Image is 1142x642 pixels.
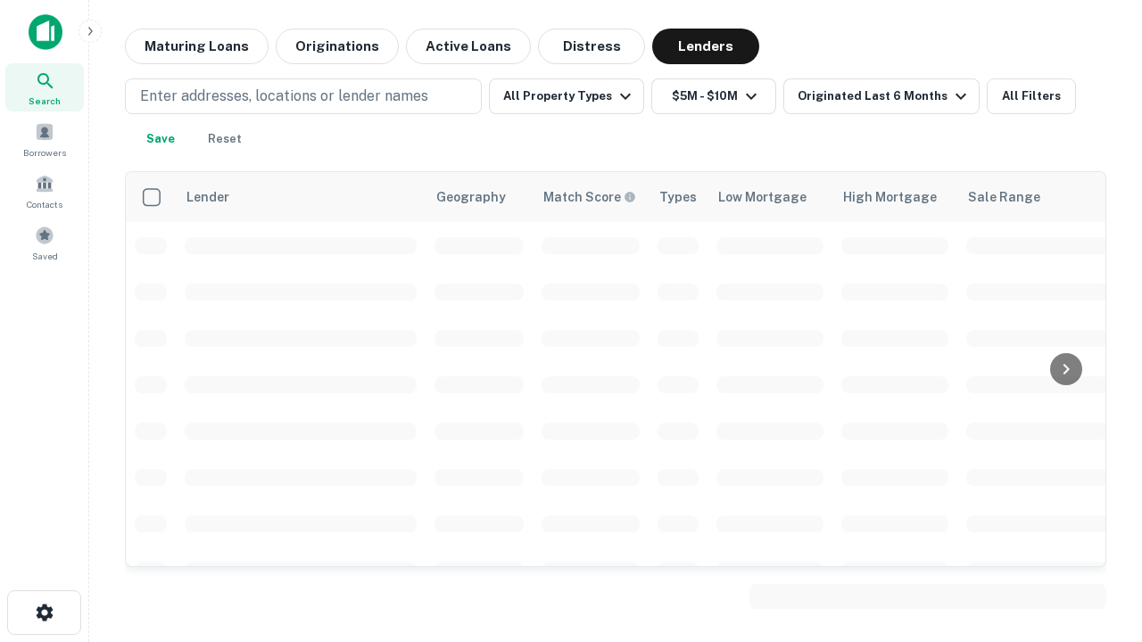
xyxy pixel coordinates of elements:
button: Distress [538,29,645,64]
th: Sale Range [957,172,1118,222]
a: Borrowers [5,115,84,163]
button: All Property Types [489,78,644,114]
button: $5M - $10M [651,78,776,114]
button: Originations [276,29,399,64]
th: Capitalize uses an advanced AI algorithm to match your search with the best lender. The match sco... [533,172,649,222]
p: Enter addresses, locations or lender names [140,86,428,107]
div: Low Mortgage [718,186,807,208]
th: Types [649,172,708,222]
button: All Filters [987,78,1076,114]
button: Lenders [652,29,759,64]
th: Geography [426,172,533,222]
span: Saved [32,249,58,263]
th: Low Mortgage [708,172,832,222]
button: Save your search to get updates of matches that match your search criteria. [132,121,189,157]
div: High Mortgage [843,186,937,208]
button: Reset [196,121,253,157]
div: Geography [436,186,506,208]
span: Search [29,94,61,108]
img: capitalize-icon.png [29,14,62,50]
button: Enter addresses, locations or lender names [125,78,482,114]
div: Capitalize uses an advanced AI algorithm to match your search with the best lender. The match sco... [543,187,636,207]
button: Active Loans [406,29,531,64]
a: Search [5,63,84,111]
div: Sale Range [968,186,1040,208]
th: Lender [176,172,426,222]
div: Types [659,186,697,208]
a: Contacts [5,167,84,215]
div: Lender [186,186,229,208]
h6: Match Score [543,187,633,207]
iframe: Chat Widget [1053,499,1142,585]
button: Originated Last 6 Months [783,78,980,114]
th: High Mortgage [832,172,957,222]
div: Originated Last 6 Months [798,86,972,107]
a: Saved [5,218,84,267]
span: Borrowers [23,145,66,160]
button: Maturing Loans [125,29,269,64]
span: Contacts [27,197,62,211]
